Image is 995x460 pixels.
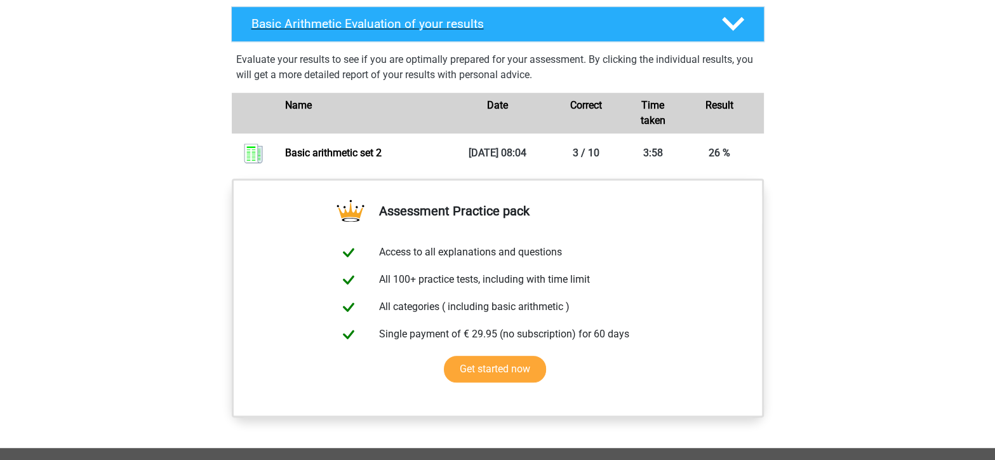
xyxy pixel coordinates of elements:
div: Date [453,98,542,128]
p: Evaluate your results to see if you are optimally prepared for your assessment. By clicking the i... [236,52,759,83]
div: Correct [542,98,631,128]
div: Result [675,98,764,128]
a: Basic Arithmetic Evaluation of your results [226,6,770,42]
h4: Basic Arithmetic Evaluation of your results [251,17,702,31]
a: Get started now [444,356,546,382]
a: Basic arithmetic set 2 [285,147,382,159]
div: Name [276,98,453,128]
div: Time taken [631,98,675,128]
